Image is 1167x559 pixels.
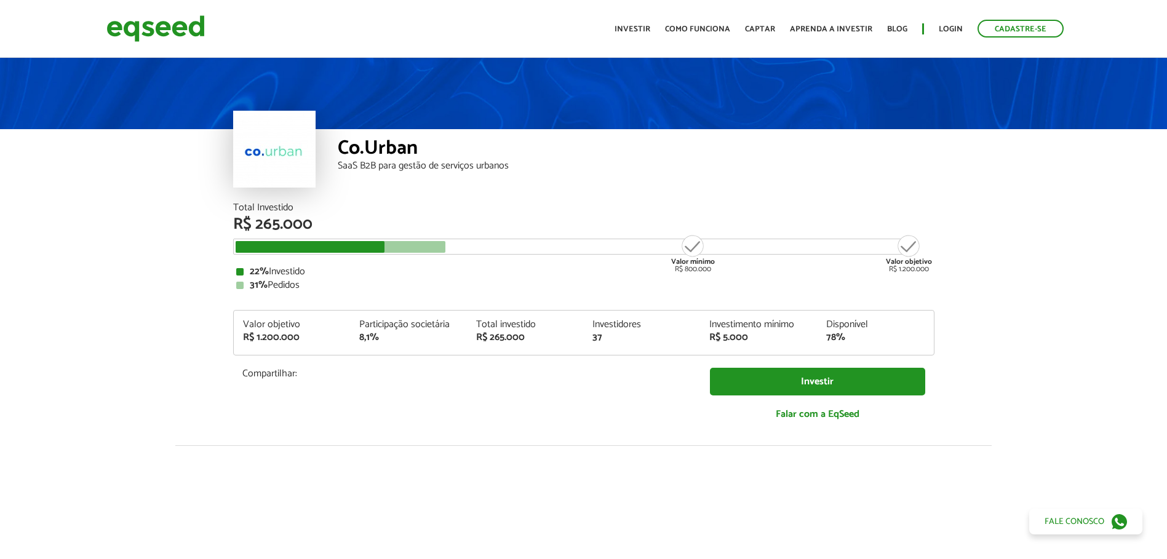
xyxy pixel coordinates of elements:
[790,25,872,33] a: Aprenda a investir
[243,320,341,330] div: Valor objetivo
[338,161,934,171] div: SaaS B2B para gestão de serviços urbanos
[709,333,808,343] div: R$ 5.000
[615,25,650,33] a: Investir
[710,368,925,395] a: Investir
[665,25,730,33] a: Como funciona
[338,138,934,161] div: Co.Urban
[233,216,934,232] div: R$ 265.000
[476,320,575,330] div: Total investido
[236,280,931,290] div: Pedidos
[106,12,205,45] img: EqSeed
[709,320,808,330] div: Investimento mínimo
[670,234,716,273] div: R$ 800.000
[359,320,458,330] div: Participação societária
[886,234,932,273] div: R$ 1.200.000
[592,333,691,343] div: 37
[250,277,268,293] strong: 31%
[233,203,934,213] div: Total Investido
[359,333,458,343] div: 8,1%
[1029,509,1142,534] a: Fale conosco
[745,25,775,33] a: Captar
[671,256,715,268] strong: Valor mínimo
[242,368,691,379] p: Compartilhar:
[236,267,931,277] div: Investido
[243,333,341,343] div: R$ 1.200.000
[592,320,691,330] div: Investidores
[826,333,925,343] div: 78%
[826,320,925,330] div: Disponível
[886,256,932,268] strong: Valor objetivo
[978,20,1064,38] a: Cadastre-se
[710,402,925,427] a: Falar com a EqSeed
[887,25,907,33] a: Blog
[476,333,575,343] div: R$ 265.000
[250,263,269,280] strong: 22%
[939,25,963,33] a: Login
